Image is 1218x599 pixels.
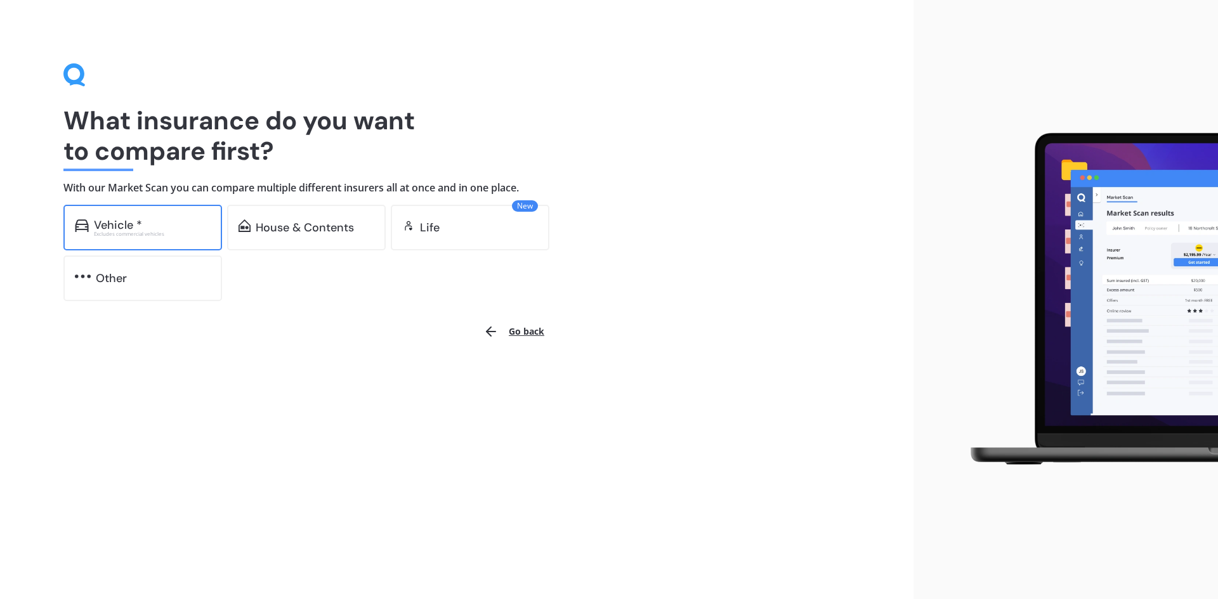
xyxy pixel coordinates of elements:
[94,219,142,231] div: Vehicle *
[63,105,850,166] h1: What insurance do you want to compare first?
[476,316,552,347] button: Go back
[512,200,538,212] span: New
[420,221,440,234] div: Life
[952,126,1218,474] img: laptop.webp
[402,219,415,232] img: life.f720d6a2d7cdcd3ad642.svg
[75,219,89,232] img: car.f15378c7a67c060ca3f3.svg
[96,272,127,285] div: Other
[63,181,850,195] h4: With our Market Scan you can compare multiple different insurers all at once and in one place.
[239,219,251,232] img: home-and-contents.b802091223b8502ef2dd.svg
[256,221,354,234] div: House & Contents
[75,270,91,283] img: other.81dba5aafe580aa69f38.svg
[94,231,211,236] div: Excludes commercial vehicles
